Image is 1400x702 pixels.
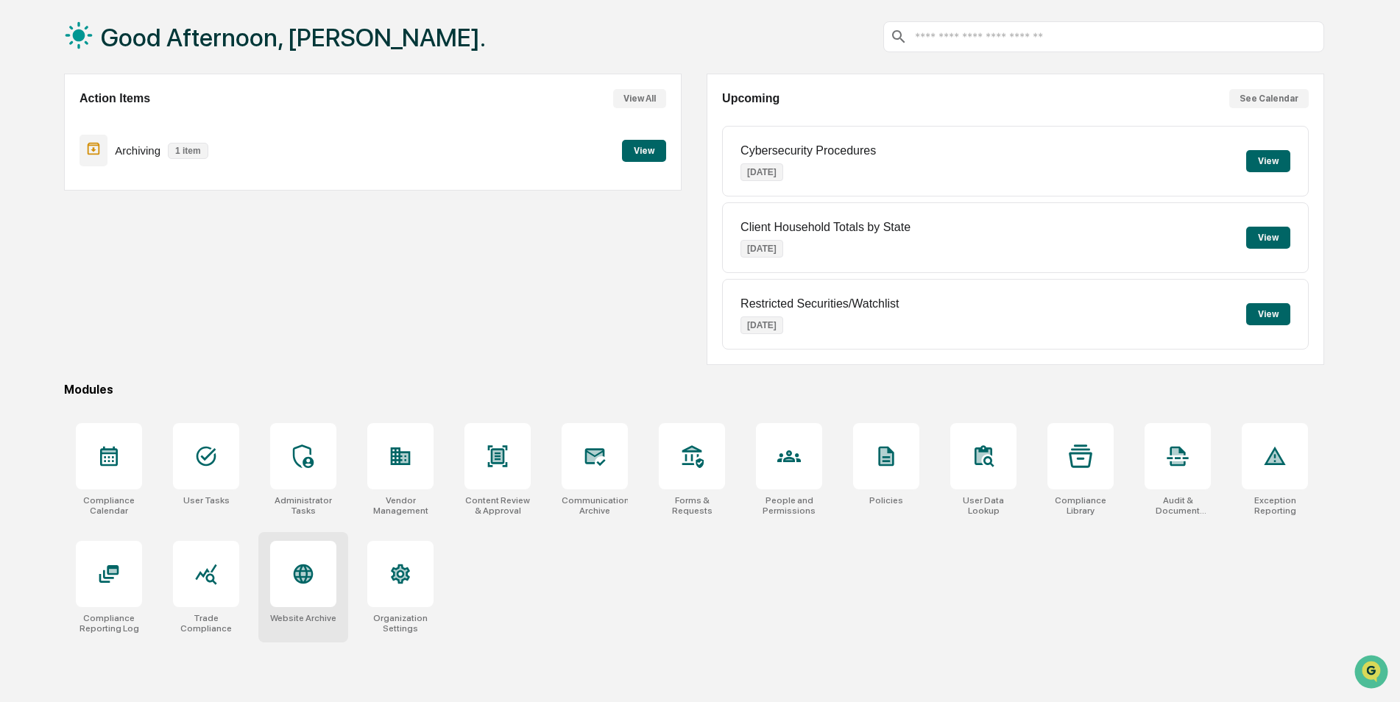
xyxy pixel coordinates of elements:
[869,495,903,506] div: Policies
[29,213,93,228] span: Data Lookup
[722,92,779,105] h2: Upcoming
[367,495,434,516] div: Vendor Management
[740,221,911,234] p: Client Household Totals by State
[740,297,899,311] p: Restricted Securities/Watchlist
[270,495,336,516] div: Administrator Tasks
[622,140,666,162] button: View
[173,613,239,634] div: Trade Compliance
[15,113,41,139] img: 1746055101610-c473b297-6a78-478c-a979-82029cc54cd1
[15,187,26,199] div: 🖐️
[104,249,178,260] a: Powered byPylon
[622,143,666,157] a: View
[1145,495,1211,516] div: Audit & Document Logs
[15,31,268,54] p: How can we help?
[76,613,142,634] div: Compliance Reporting Log
[107,187,119,199] div: 🗄️
[50,113,241,127] div: Start new chat
[101,180,188,206] a: 🗄️Attestations
[1047,495,1114,516] div: Compliance Library
[562,495,628,516] div: Communications Archive
[756,495,822,516] div: People and Permissions
[740,144,876,157] p: Cybersecurity Procedures
[76,495,142,516] div: Compliance Calendar
[1353,653,1393,693] iframe: Open customer support
[1242,495,1308,516] div: Exception Reporting
[659,495,725,516] div: Forms & Requests
[121,185,183,200] span: Attestations
[270,613,336,623] div: Website Archive
[740,316,783,334] p: [DATE]
[250,117,268,135] button: Start new chat
[9,180,101,206] a: 🖐️Preclearance
[613,89,666,108] button: View All
[29,185,95,200] span: Preclearance
[950,495,1017,516] div: User Data Lookup
[1246,227,1290,249] button: View
[15,215,26,227] div: 🔎
[183,495,230,506] div: User Tasks
[1246,303,1290,325] button: View
[740,240,783,258] p: [DATE]
[740,163,783,181] p: [DATE]
[115,144,160,157] p: Archiving
[168,143,208,159] p: 1 item
[1229,89,1309,108] button: See Calendar
[367,613,434,634] div: Organization Settings
[464,495,531,516] div: Content Review & Approval
[101,23,486,52] h1: Good Afternoon, [PERSON_NAME].
[50,127,186,139] div: We're available if you need us!
[64,383,1324,397] div: Modules
[146,249,178,260] span: Pylon
[9,208,99,234] a: 🔎Data Lookup
[1246,150,1290,172] button: View
[79,92,150,105] h2: Action Items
